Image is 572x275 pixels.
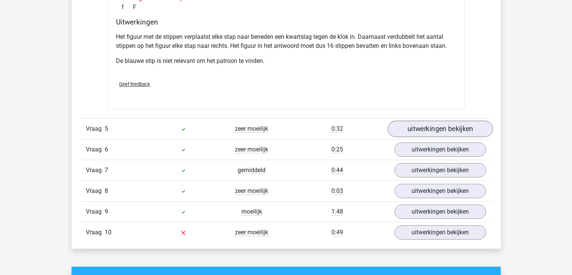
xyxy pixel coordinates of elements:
span: 0:49 [332,229,343,236]
span: 0:25 [332,146,343,153]
a: uitwerkingen bekijken [395,205,486,219]
span: 5 [105,125,108,132]
span: zeer moeilijk [235,146,268,153]
span: zeer moeilijk [235,229,268,236]
span: 9 [105,208,108,215]
span: gemiddeld [238,167,266,174]
span: 7 [105,167,108,174]
span: 0:32 [332,125,343,133]
a: uitwerkingen bekijken [387,121,493,137]
a: uitwerkingen bekijken [395,163,486,177]
span: Vraag [86,186,105,196]
span: 0:44 [332,167,343,174]
a: uitwerkingen bekijken [395,225,486,240]
span: 6 [105,146,108,153]
span: Vraag [86,145,105,154]
div: F [116,3,456,12]
span: Vraag [86,207,105,216]
span: 10 [105,229,112,236]
span: 8 [105,187,108,194]
span: zeer moeilijk [235,125,268,133]
h4: Uitwerkingen [116,18,456,26]
span: moeilijk [241,208,262,215]
p: Het figuur met de stippen verplaatst elke stap naar beneden een kwartslag tegen de klok in. Daarn... [116,32,456,50]
span: 0:03 [332,187,343,195]
span: Vraag [86,228,105,237]
span: Vraag [86,166,105,175]
p: De blauwe stip is niet relevant om het patroon te vinden. [116,57,456,66]
span: Vraag [86,124,105,133]
span: Geef feedback [119,81,150,87]
span: f [122,3,133,12]
a: uitwerkingen bekijken [395,142,486,157]
span: 1:48 [332,208,343,215]
a: uitwerkingen bekijken [395,184,486,198]
span: zeer moeilijk [235,187,268,195]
